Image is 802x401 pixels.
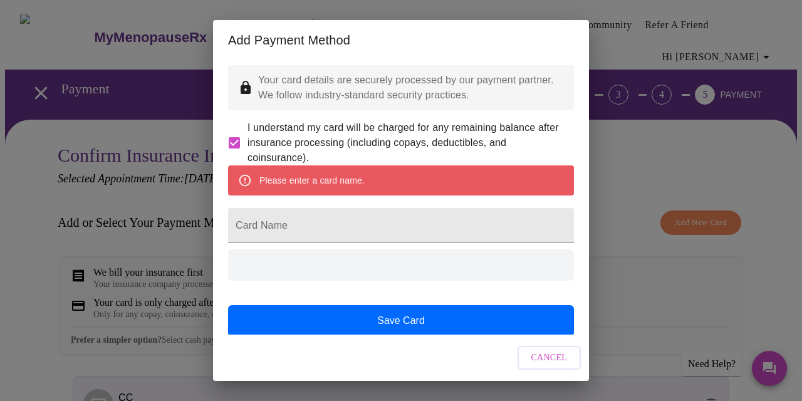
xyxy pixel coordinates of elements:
[228,305,574,336] button: Save Card
[531,350,568,366] span: Cancel
[258,73,564,103] p: Your card details are securely processed by our payment partner. We follow industry-standard secu...
[518,346,581,370] button: Cancel
[259,169,365,192] div: Please enter a card name.
[228,30,574,50] h2: Add Payment Method
[247,120,564,165] span: I understand my card will be charged for any remaining balance after insurance processing (includ...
